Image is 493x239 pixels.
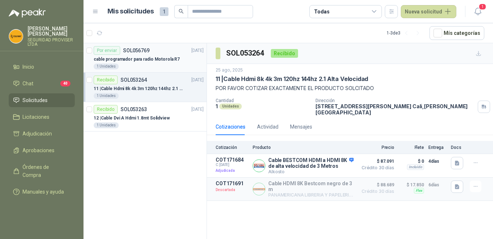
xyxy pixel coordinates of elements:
div: Recibido [94,105,118,114]
a: Inicio [9,60,75,74]
p: 1 [216,103,218,109]
img: Logo peakr [9,9,46,17]
div: 1 Unidades [94,93,119,99]
p: 11 | Cable Hdmi 8k 4k 3m 120hz 144hz 2.1 Alta Velocidad [94,85,184,92]
a: RecibidoSOL053263[DATE] 12 |Cable Dvi A Hdmi 1.8mt Solidview1 Unidades [83,102,207,131]
div: Recibido [271,49,298,58]
a: RecibidoSOL053264[DATE] 11 |Cable Hdmi 8k 4k 3m 120hz 144hz 2.1 Alta Velocidad1 Unidades [83,73,207,102]
p: Descartada [216,186,248,194]
span: C: [DATE] [216,163,248,167]
p: $ 0 [399,157,424,166]
p: [DATE] [191,77,204,84]
a: Aprobaciones [9,143,75,157]
p: PANAMERICANA LIBRERIA Y PAPELERIA S.A. [268,192,354,198]
p: COT171684 [216,157,248,163]
div: Recibido [94,76,118,84]
div: Cotizaciones [216,123,245,131]
p: SEGURIDAD PROVISER LTDA [28,38,75,46]
button: Mís categorías [429,26,484,40]
div: Todas [314,8,329,16]
a: Por enviarSOL056769[DATE] cable programador para radio Motorola R71 Unidades [83,43,207,73]
div: 1 - 3 de 3 [387,27,424,39]
span: Órdenes de Compra [23,163,68,179]
img: Company Logo [253,183,265,195]
span: Licitaciones [23,113,49,121]
span: Solicitudes [23,96,48,104]
span: $ 88.689 [358,181,394,189]
p: SOL053264 [121,77,147,82]
p: [PERSON_NAME] [PERSON_NAME] [28,26,75,36]
a: Órdenes de Compra [9,160,75,182]
div: Por enviar [94,46,120,55]
p: Cable HDMI 8K Bestcom negro de 3 m [268,181,354,192]
p: SOL056769 [123,48,150,53]
p: 25 ago, 2025 [216,67,243,74]
div: 1 Unidades [94,122,119,128]
a: Chat40 [9,77,75,90]
p: 4 días [428,157,447,166]
p: $ 17.850 [399,181,424,189]
span: Crédito 30 días [358,166,394,170]
button: Nueva solicitud [401,5,456,18]
p: Docs [451,145,465,150]
a: Solicitudes [9,93,75,107]
p: COT171691 [216,181,248,186]
img: Company Logo [9,29,23,43]
span: Manuales y ayuda [23,188,64,196]
p: 11 | Cable Hdmi 8k 4k 3m 120hz 144hz 2.1 Alta Velocidad [216,75,368,83]
div: Incluido [407,164,424,170]
p: [DATE] [191,106,204,113]
a: Adjudicación [9,127,75,141]
p: Entrega [428,145,447,150]
p: Producto [253,145,354,150]
p: Cantidad [216,98,310,103]
div: Mensajes [290,123,312,131]
h1: Mis solicitudes [107,6,154,17]
p: 12 | Cable Dvi A Hdmi 1.8mt Solidview [94,115,170,122]
p: Flete [399,145,424,150]
div: Unidades [219,104,242,109]
a: Manuales y ayuda [9,185,75,199]
p: [DATE] [191,47,204,54]
span: Inicio [23,63,34,71]
span: Aprobaciones [23,146,54,154]
div: Flex [414,188,424,194]
span: $ 87.091 [358,157,394,166]
p: Cable BESTCOM HDMI a HDMI 8K de alta velocidad de 3 Metros [268,157,354,169]
p: Dirección [315,98,475,103]
p: Adjudicada [216,167,248,174]
p: Alkosto [268,169,354,174]
span: 1 [478,3,486,10]
span: Crédito 30 días [358,189,394,194]
img: Company Logo [253,160,265,172]
span: 40 [60,81,70,86]
span: Chat [23,80,33,88]
button: 1 [471,5,484,18]
span: search [179,9,184,14]
p: SOL053263 [121,107,147,112]
p: cable programador para radio Motorola R7 [94,56,180,63]
p: POR FAVOR COTIZAR EXACTAMENTE EL PRODUCTO SOLCITADO [216,84,484,92]
div: Actividad [257,123,278,131]
span: 1 [160,7,168,16]
p: Cotización [216,145,248,150]
p: [STREET_ADDRESS][PERSON_NAME] Cali , [PERSON_NAME][GEOGRAPHIC_DATA] [315,103,475,116]
span: Adjudicación [23,130,52,138]
p: 6 días [428,181,447,189]
p: Precio [358,145,394,150]
h3: SOL053264 [226,48,265,59]
a: Licitaciones [9,110,75,124]
div: 1 Unidades [94,64,119,69]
